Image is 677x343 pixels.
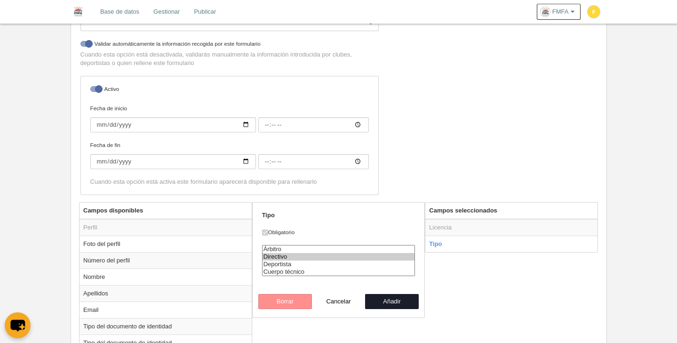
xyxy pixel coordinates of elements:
button: Cancelar [312,294,366,309]
input: Fecha de fin [90,154,256,169]
img: c2l6ZT0zMHgzMCZmcz05JnRleHQ9UCZiZz1mZGQ4MzU%3D.png [588,6,600,18]
label: Fecha de fin [90,141,369,169]
input: Obligatorio [262,229,268,236]
label: Obligatorio [262,228,415,237]
td: Licencia [425,219,597,236]
label: Activo [90,85,369,96]
input: Fecha de fin [258,154,369,169]
td: Email [80,302,252,318]
th: Campos seleccionados [425,203,597,219]
option: Deportista [263,261,415,268]
strong: Tipo [262,212,275,219]
button: chat-button [5,312,31,338]
td: Apellidos [80,285,252,302]
label: Fecha de inicio [90,104,369,132]
label: Validar automáticamente la información recogida por este formulario [80,40,379,50]
button: Añadir [365,294,419,309]
td: Número del perfil [80,252,252,269]
img: FMFA [71,6,86,17]
th: Campos disponibles [80,203,252,219]
option: Cuerpo técnico [263,268,415,276]
option: Directivo [263,253,415,261]
a: FMFA [537,4,581,20]
td: Foto del perfil [80,236,252,252]
p: Cuando esta opción está desactivada, validarás manualmente la información introducida por clubes,... [80,50,379,67]
input: Fecha de inicio [258,117,369,132]
td: Perfil [80,219,252,236]
span: FMFA [552,7,569,16]
option: Árbitro [263,245,415,253]
td: Tipo [425,236,597,252]
input: Fecha de inicio [90,117,256,132]
td: Nombre [80,269,252,285]
td: Tipo del documento de identidad [80,318,252,335]
div: Cuando esta opción está activa este formulario aparecerá disponible para rellenarlo [90,178,369,186]
img: OaSyhHG2e8IO.30x30.jpg [541,7,550,16]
